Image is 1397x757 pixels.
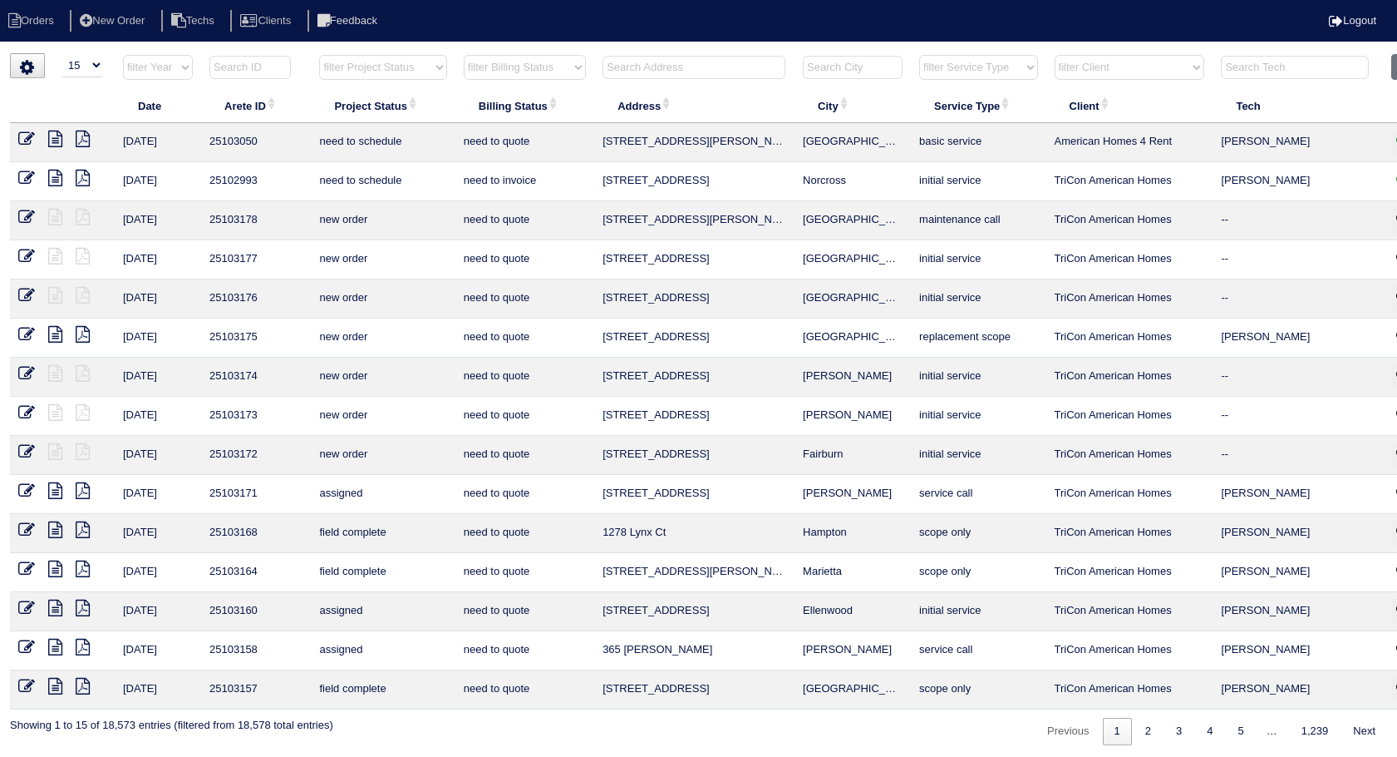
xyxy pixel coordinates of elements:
td: 25103173 [201,397,311,436]
td: [DATE] [115,201,201,240]
td: [DATE] [115,280,201,319]
td: [STREET_ADDRESS][PERSON_NAME] [594,553,794,592]
td: need to quote [455,436,594,475]
td: TriCon American Homes [1046,397,1213,436]
td: TriCon American Homes [1046,358,1213,397]
td: initial service [911,240,1045,280]
td: 25103158 [201,631,311,670]
td: [GEOGRAPHIC_DATA] [794,123,911,162]
td: [STREET_ADDRESS][PERSON_NAME] [594,123,794,162]
a: 5 [1226,718,1255,745]
td: need to quote [455,201,594,240]
td: need to quote [455,475,594,514]
input: Search City [803,56,903,79]
td: field complete [311,670,455,710]
td: assigned [311,475,455,514]
td: service call [911,475,1045,514]
td: American Homes 4 Rent [1046,123,1213,162]
td: -- [1213,280,1383,319]
li: Techs [161,10,228,32]
td: TriCon American Homes [1046,201,1213,240]
td: [STREET_ADDRESS] [594,162,794,201]
li: Feedback [307,10,391,32]
td: need to quote [455,240,594,280]
td: [GEOGRAPHIC_DATA] [794,240,911,280]
a: Techs [161,14,228,27]
td: [STREET_ADDRESS] [594,436,794,475]
td: 25103174 [201,358,311,397]
td: need to quote [455,553,594,592]
td: [PERSON_NAME] [794,631,911,670]
td: [PERSON_NAME] [1213,319,1383,358]
td: [STREET_ADDRESS] [594,475,794,514]
td: [PERSON_NAME] [794,475,911,514]
td: initial service [911,162,1045,201]
td: [GEOGRAPHIC_DATA] [794,280,911,319]
td: field complete [311,514,455,553]
td: [DATE] [115,631,201,670]
td: [PERSON_NAME] [1213,592,1383,631]
td: scope only [911,670,1045,710]
td: [PERSON_NAME] [794,397,911,436]
td: [DATE] [115,553,201,592]
td: 25102993 [201,162,311,201]
td: scope only [911,514,1045,553]
td: need to schedule [311,162,455,201]
td: TriCon American Homes [1046,162,1213,201]
td: -- [1213,436,1383,475]
th: Billing Status: activate to sort column ascending [455,88,594,123]
td: need to quote [455,670,594,710]
td: initial service [911,280,1045,319]
td: [STREET_ADDRESS] [594,319,794,358]
td: [STREET_ADDRESS] [594,358,794,397]
td: [DATE] [115,397,201,436]
td: [DATE] [115,319,201,358]
td: Ellenwood [794,592,911,631]
td: -- [1213,201,1383,240]
td: scope only [911,553,1045,592]
a: 1,239 [1290,718,1340,745]
a: 2 [1134,718,1163,745]
td: [GEOGRAPHIC_DATA] [794,670,911,710]
td: basic service [911,123,1045,162]
td: 25103171 [201,475,311,514]
th: City: activate to sort column ascending [794,88,911,123]
td: maintenance call [911,201,1045,240]
td: Marietta [794,553,911,592]
th: Arete ID: activate to sort column ascending [201,88,311,123]
a: Logout [1329,14,1376,27]
td: Norcross [794,162,911,201]
td: service call [911,631,1045,670]
th: Address: activate to sort column ascending [594,88,794,123]
td: [PERSON_NAME] [1213,123,1383,162]
td: TriCon American Homes [1046,436,1213,475]
div: Showing 1 to 15 of 18,573 entries (filtered from 18,578 total entries) [10,710,333,733]
td: [DATE] [115,475,201,514]
td: [PERSON_NAME] [1213,553,1383,592]
td: 25103178 [201,201,311,240]
li: Clients [230,10,304,32]
td: assigned [311,592,455,631]
td: 365 [PERSON_NAME] [594,631,794,670]
td: 25103164 [201,553,311,592]
td: [DATE] [115,123,201,162]
a: 3 [1164,718,1193,745]
td: -- [1213,358,1383,397]
td: 25103157 [201,670,311,710]
td: [DATE] [115,358,201,397]
th: Client: activate to sort column ascending [1046,88,1213,123]
input: Search Tech [1221,56,1369,79]
td: Fairburn [794,436,911,475]
td: initial service [911,592,1045,631]
td: need to quote [455,397,594,436]
th: Service Type: activate to sort column ascending [911,88,1045,123]
a: New Order [70,14,158,27]
td: [DATE] [115,162,201,201]
td: TriCon American Homes [1046,592,1213,631]
td: -- [1213,240,1383,280]
td: need to quote [455,319,594,358]
span: … [1256,725,1288,737]
td: 1278 Lynx Ct [594,514,794,553]
td: initial service [911,358,1045,397]
td: TriCon American Homes [1046,553,1213,592]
